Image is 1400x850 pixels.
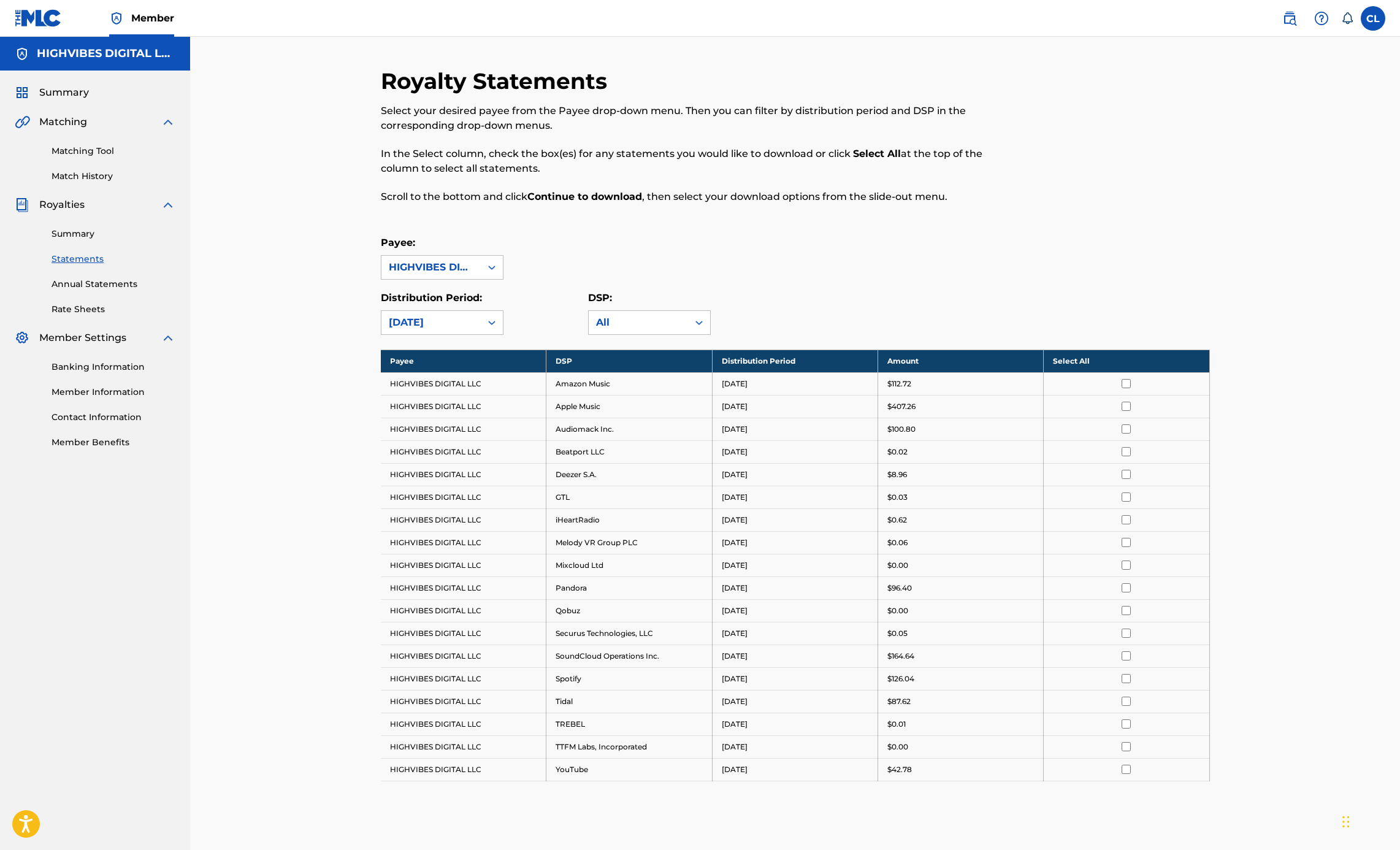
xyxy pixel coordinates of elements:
[887,492,908,503] p: $0.03
[381,645,546,667] td: HIGHVIBES DIGITAL LLC
[546,645,712,667] td: SoundCloud Operations Inc.
[15,47,29,61] img: Accounts
[381,667,546,690] td: HIGHVIBES DIGITAL LLC
[381,554,546,576] td: HIGHVIBES DIGITAL LLC
[381,372,546,395] td: HIGHVIBES DIGITAL LLC
[712,622,878,645] td: [DATE]
[131,11,174,25] span: Member
[712,531,878,554] td: [DATE]
[381,713,546,735] td: HIGHVIBES DIGITAL LLC
[596,315,681,330] div: All
[546,554,712,576] td: Mixcloud Ltd
[712,713,878,735] td: [DATE]
[381,190,1019,204] p: Scroll to the bottom and click , then select your download options from the slide-out menu.
[712,418,878,440] td: [DATE]
[381,104,1019,133] p: Select your desired payee from the Payee drop-down menu. Then you can filter by distribution peri...
[712,486,878,508] td: [DATE]
[546,486,712,508] td: GTL
[52,170,175,183] a: Match History
[887,583,912,594] p: $96.40
[381,690,546,713] td: HIGHVIBES DIGITAL LLC
[381,599,546,622] td: HIGHVIBES DIGITAL LLC
[381,735,546,758] td: HIGHVIBES DIGITAL LLC
[887,651,914,662] p: $164.64
[381,531,546,554] td: HIGHVIBES DIGITAL LLC
[712,372,878,395] td: [DATE]
[39,331,126,345] span: Member Settings
[15,85,29,100] img: Summary
[381,622,546,645] td: HIGHVIBES DIGITAL LLC
[546,667,712,690] td: Spotify
[712,508,878,531] td: [DATE]
[1282,11,1297,26] img: search
[381,395,546,418] td: HIGHVIBES DIGITAL LLC
[712,735,878,758] td: [DATE]
[1342,803,1350,840] div: Drag
[15,197,29,212] img: Royalties
[887,628,908,639] p: $0.05
[546,599,712,622] td: Qobuz
[381,147,1019,176] p: In the Select column, check the box(es) for any statements you would like to download or click at...
[887,424,916,435] p: $100.80
[15,85,89,100] a: SummarySummary
[52,228,175,240] a: Summary
[712,758,878,781] td: [DATE]
[381,418,546,440] td: HIGHVIBES DIGITAL LLC
[389,260,473,275] div: HIGHVIBES DIGITAL LLC
[381,463,546,486] td: HIGHVIBES DIGITAL LLC
[381,440,546,463] td: HIGHVIBES DIGITAL LLC
[1309,6,1334,31] div: Help
[546,395,712,418] td: Apple Music
[546,463,712,486] td: Deezer S.A.
[887,469,907,480] p: $8.96
[52,303,175,316] a: Rate Sheets
[887,515,907,526] p: $0.62
[546,735,712,758] td: TTFM Labs, Incorporated
[37,47,175,61] h5: HIGHVIBES DIGITAL LLC
[1277,6,1302,31] a: Public Search
[381,67,613,95] h2: Royalty Statements
[381,486,546,508] td: HIGHVIBES DIGITAL LLC
[887,401,916,412] p: $407.26
[15,115,30,129] img: Matching
[52,386,175,399] a: Member Information
[887,446,908,458] p: $0.02
[1366,600,1400,699] iframe: Resource Center
[887,378,911,389] p: $112.72
[381,350,546,372] th: Payee
[712,690,878,713] td: [DATE]
[546,418,712,440] td: Audiomack Inc.
[712,554,878,576] td: [DATE]
[52,436,175,449] a: Member Benefits
[109,11,124,26] img: Top Rightsholder
[52,253,175,266] a: Statements
[1339,791,1400,850] iframe: Chat Widget
[546,576,712,599] td: Pandora
[389,315,473,330] div: [DATE]
[1044,350,1209,372] th: Select All
[52,278,175,291] a: Annual Statements
[52,145,175,158] a: Matching Tool
[712,463,878,486] td: [DATE]
[588,292,612,304] label: DSP:
[381,508,546,531] td: HIGHVIBES DIGITAL LLC
[1341,12,1353,25] div: Notifications
[712,645,878,667] td: [DATE]
[381,576,546,599] td: HIGHVIBES DIGITAL LLC
[546,440,712,463] td: Beatport LLC
[546,508,712,531] td: iHeartRadio
[546,372,712,395] td: Amazon Music
[878,350,1043,372] th: Amount
[381,292,482,304] label: Distribution Period:
[712,440,878,463] td: [DATE]
[161,331,175,345] img: expand
[887,605,908,616] p: $0.00
[52,361,175,373] a: Banking Information
[712,576,878,599] td: [DATE]
[887,537,908,548] p: $0.06
[39,85,89,100] span: Summary
[546,350,712,372] th: DSP
[712,599,878,622] td: [DATE]
[15,331,29,345] img: Member Settings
